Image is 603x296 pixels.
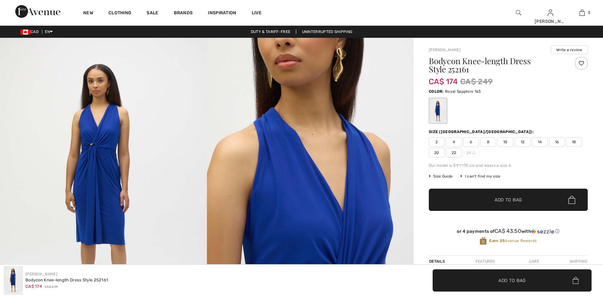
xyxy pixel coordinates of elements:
span: CA$ 174 [25,284,42,289]
div: or 4 payments ofCA$ 43.50withSezzle Click to learn more about Sezzle [429,228,588,237]
span: 5 [588,10,590,16]
div: Size ([GEOGRAPHIC_DATA]/[GEOGRAPHIC_DATA]): [429,129,535,135]
span: 12 [515,137,531,147]
a: Clothing [108,10,131,17]
span: CA$ 43.50 [495,228,521,234]
span: Add to Bag [498,277,526,284]
a: Sale [147,10,158,17]
img: Bag.svg [572,277,579,284]
img: Sezzle [531,229,554,234]
span: 14 [532,137,548,147]
img: Bodycon Knee-Length Dress Style 252161 [4,266,23,295]
button: Add to Bag [433,269,592,292]
button: Write a review [551,45,588,54]
div: Features [470,256,500,267]
span: 16 [549,137,565,147]
a: Brands [174,10,193,17]
img: Avenue Rewards [480,237,487,245]
span: Add to Bag [495,197,522,203]
img: Canadian Dollar [20,30,31,35]
span: CA$ 249 [45,285,58,289]
a: [PERSON_NAME] [25,272,57,276]
span: 4 [446,137,462,147]
span: 20 [429,148,445,158]
div: Shipping [568,256,588,267]
span: CA$ 249 [460,76,493,87]
a: Live [252,10,262,16]
img: Bag.svg [568,196,575,204]
span: CA$ 174 [429,71,458,86]
h1: Bodycon Knee-length Dress Style 252161 [429,57,561,73]
div: Bodycon Knee-length Dress Style 252161 [25,277,108,283]
span: Color: [429,89,444,94]
span: CAD [20,30,41,34]
span: Inspiration [208,10,236,17]
div: or 4 payments of with [429,228,588,234]
a: [PERSON_NAME] [429,48,461,52]
img: My Info [548,9,553,17]
span: 2 [429,137,445,147]
span: EN [45,30,53,34]
button: Add to Bag [429,189,588,211]
img: search the website [516,9,521,17]
span: 18 [566,137,582,147]
span: 10 [497,137,513,147]
div: [PERSON_NAME] [535,18,566,25]
span: 6 [463,137,479,147]
strong: Earn 25 [489,239,505,243]
img: 1ère Avenue [15,5,60,18]
span: Avenue Rewards [489,238,537,244]
img: My Bag [579,9,585,17]
a: 5 [566,9,598,17]
a: New [83,10,93,17]
a: Sign In [548,10,553,16]
div: Our model is 5'9"/175 cm and wears a size 6. [429,163,588,168]
span: 22 [446,148,462,158]
span: 24 [463,148,479,158]
div: Details [429,256,447,267]
span: Royal Sapphire 163 [445,89,481,94]
span: Size Guide [429,173,453,179]
img: ring-m.svg [472,151,476,154]
span: 8 [480,137,496,147]
div: Royal Sapphire 163 [430,99,446,123]
div: I can't find my size [460,173,500,179]
div: Care [524,256,545,267]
